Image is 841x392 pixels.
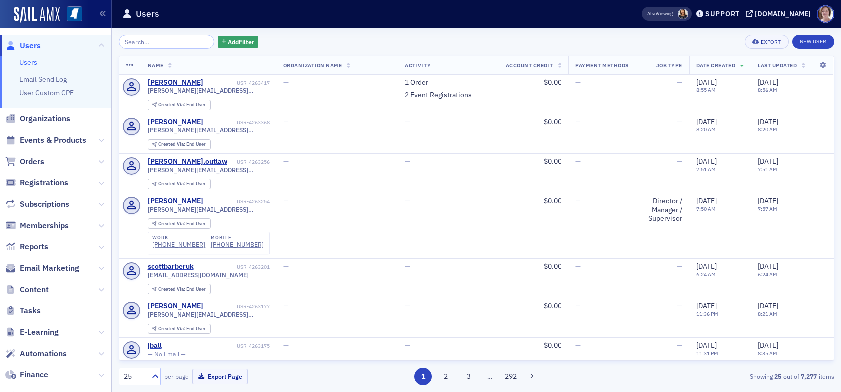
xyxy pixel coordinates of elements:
[575,341,581,350] span: —
[20,327,59,338] span: E-Learning
[677,262,682,271] span: —
[817,5,834,23] span: Profile
[148,302,203,311] div: [PERSON_NAME]
[575,301,581,310] span: —
[20,40,41,51] span: Users
[158,325,186,332] span: Created Via :
[148,197,203,206] a: [PERSON_NAME]
[5,263,79,274] a: Email Marketing
[148,87,270,94] span: [PERSON_NAME][EMAIL_ADDRESS][PERSON_NAME][DOMAIN_NAME]
[506,62,553,69] span: Account Credit
[544,341,561,350] span: $0.00
[19,58,37,67] a: Users
[5,220,69,231] a: Memberships
[696,78,717,87] span: [DATE]
[677,117,682,126] span: —
[192,369,248,384] button: Export Page
[755,9,811,18] div: [DOMAIN_NAME]
[158,286,186,292] span: Created Via :
[148,311,270,318] span: [PERSON_NAME][EMAIL_ADDRESS][DOMAIN_NAME]
[158,180,186,187] span: Created Via :
[5,327,59,338] a: E-Learning
[602,372,834,381] div: Showing out of items
[205,303,270,310] div: USR-4263177
[283,301,289,310] span: —
[758,126,777,133] time: 8:20 AM
[148,350,186,358] span: — No Email —
[148,341,162,350] a: jball
[5,40,41,51] a: Users
[677,341,682,350] span: —
[696,157,717,166] span: [DATE]
[136,8,159,20] h1: Users
[544,78,561,87] span: $0.00
[20,199,69,210] span: Subscriptions
[283,62,342,69] span: Organization Name
[283,196,289,205] span: —
[14,7,60,23] a: SailAMX
[544,117,561,126] span: $0.00
[696,117,717,126] span: [DATE]
[405,341,410,350] span: —
[758,262,778,271] span: [DATE]
[148,271,249,279] span: [EMAIL_ADDRESS][DOMAIN_NAME]
[758,157,778,166] span: [DATE]
[20,135,86,146] span: Events & Products
[148,78,203,87] div: [PERSON_NAME]
[437,368,455,385] button: 2
[647,10,657,17] div: Also
[678,9,688,19] span: Noma Burge
[405,117,410,126] span: —
[148,62,164,69] span: Name
[158,221,206,227] div: End User
[696,62,735,69] span: Date Created
[148,157,227,166] a: [PERSON_NAME].outlaw
[164,372,189,381] label: per page
[148,206,270,213] span: [PERSON_NAME][EMAIL_ADDRESS][PERSON_NAME][DOMAIN_NAME][US_STATE]
[575,117,581,126] span: —
[5,156,44,167] a: Orders
[283,78,289,87] span: —
[205,80,270,86] div: USR-4263417
[20,177,68,188] span: Registrations
[677,78,682,87] span: —
[773,372,783,381] strong: 25
[20,284,49,295] span: Content
[405,91,472,100] a: 2 Event Registrations
[575,196,581,205] span: —
[405,262,410,271] span: —
[20,156,44,167] span: Orders
[544,157,561,166] span: $0.00
[792,35,834,49] a: New User
[696,166,716,173] time: 7:51 AM
[5,348,67,359] a: Automations
[544,196,561,205] span: $0.00
[758,117,778,126] span: [DATE]
[228,37,254,46] span: Add Filter
[746,10,814,17] button: [DOMAIN_NAME]
[696,301,717,310] span: [DATE]
[544,262,561,271] span: $0.00
[148,218,211,229] div: Created Via: End User
[758,166,777,173] time: 7:51 AM
[5,305,41,316] a: Tasks
[677,157,682,166] span: —
[758,62,797,69] span: Last Updated
[5,284,49,295] a: Content
[502,368,519,385] button: 292
[229,159,270,165] div: USR-4263256
[405,301,410,310] span: —
[19,75,67,84] a: Email Send Log
[705,9,740,18] div: Support
[148,118,203,127] div: [PERSON_NAME]
[758,350,777,357] time: 8:35 AM
[195,264,270,270] div: USR-4263201
[148,179,211,189] div: Created Via: End User
[152,241,205,248] a: [PHONE_NUMBER]
[677,301,682,310] span: —
[656,62,682,69] span: Job Type
[575,157,581,166] span: —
